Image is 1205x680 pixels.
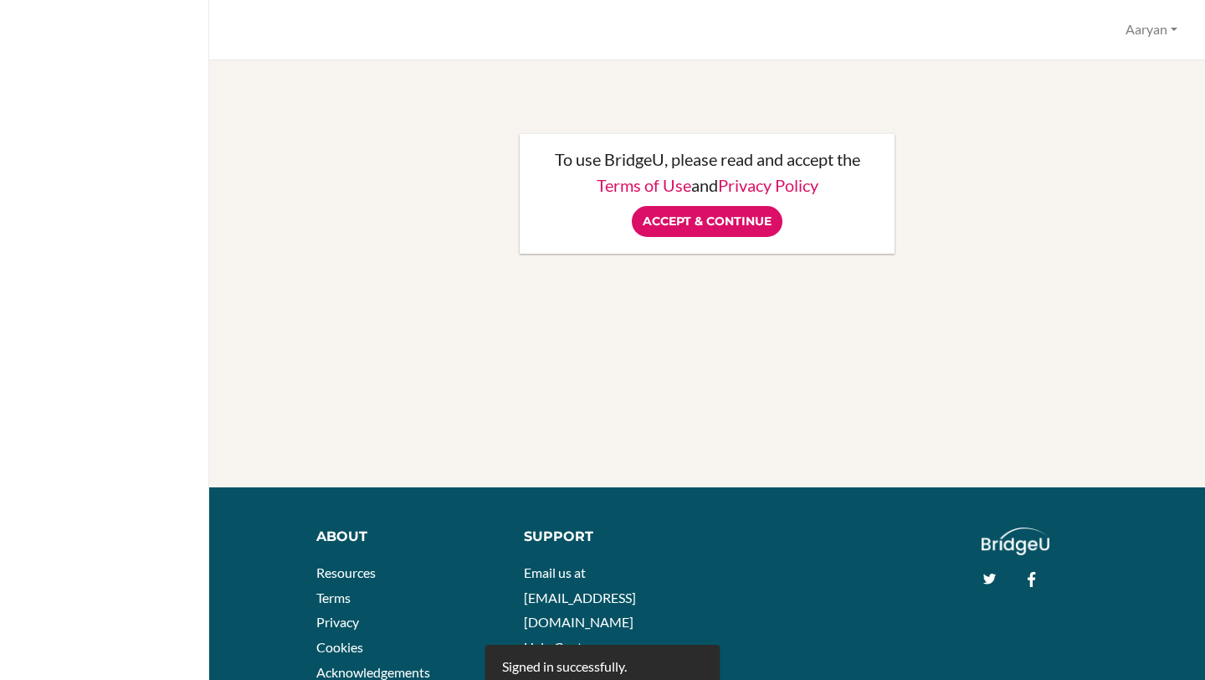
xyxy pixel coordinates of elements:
div: About [316,528,500,547]
a: Cookies [316,639,363,655]
a: Privacy Policy [718,175,818,195]
a: Help Center [524,639,594,655]
div: Support [524,528,695,547]
img: logo_white@2x-f4f0deed5e89b7ecb1c2cc34c3e3d731f90f0f143d5ea2071677605dd97b5244.png [982,528,1049,555]
a: Privacy [316,614,359,630]
p: To use BridgeU, please read and accept the [536,151,878,167]
a: Resources [316,564,376,580]
p: and [536,177,878,193]
a: Terms [316,590,351,605]
a: Email us at [EMAIL_ADDRESS][DOMAIN_NAME] [524,564,636,630]
button: Aaryan [1118,14,1185,45]
div: Signed in successfully. [502,657,627,677]
a: Terms of Use [597,175,691,195]
input: Accept & Continue [632,206,782,237]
